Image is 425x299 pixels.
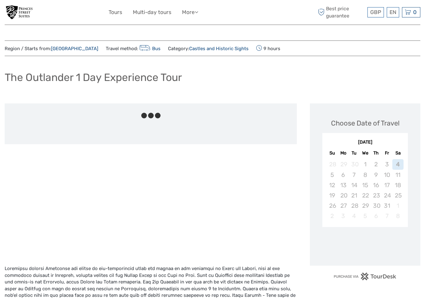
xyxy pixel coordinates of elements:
[327,149,338,157] div: Su
[360,149,371,157] div: We
[338,180,349,190] div: Not available Monday, October 13th, 2025
[106,44,161,53] span: Travel method:
[51,46,98,51] a: [GEOGRAPHIC_DATA]
[371,201,381,211] div: Not available Thursday, October 30th, 2025
[387,7,399,17] div: EN
[371,180,381,190] div: Not available Thursday, October 16th, 2025
[371,211,381,221] div: Not available Thursday, November 6th, 2025
[324,159,406,221] div: month 2025-10
[327,201,338,211] div: Not available Sunday, October 26th, 2025
[338,190,349,201] div: Not available Monday, October 20th, 2025
[371,190,381,201] div: Not available Thursday, October 23rd, 2025
[327,170,338,180] div: Not available Sunday, October 5th, 2025
[327,180,338,190] div: Not available Sunday, October 12th, 2025
[5,5,34,20] img: 743-f49adcdf-e477-4e25-b52f-b76abf60a11f_logo_small.jpg
[371,159,381,169] div: Not available Thursday, October 2nd, 2025
[371,170,381,180] div: Not available Thursday, October 9th, 2025
[392,149,403,157] div: Sa
[168,45,249,52] span: Category:
[256,44,280,53] span: 9 hours
[360,190,371,201] div: Not available Wednesday, October 22nd, 2025
[322,139,408,146] div: [DATE]
[133,8,171,17] a: Multi-day tours
[360,170,371,180] div: Not available Wednesday, October 8th, 2025
[412,9,418,15] span: 0
[392,159,403,169] div: Not available Saturday, October 4th, 2025
[381,149,392,157] div: Fr
[349,201,360,211] div: Not available Tuesday, October 28th, 2025
[370,9,381,15] span: GBP
[138,46,161,51] a: Bus
[360,201,371,211] div: Not available Wednesday, October 29th, 2025
[327,190,338,201] div: Not available Sunday, October 19th, 2025
[381,180,392,190] div: Not available Friday, October 17th, 2025
[338,159,349,169] div: Not available Monday, September 29th, 2025
[338,201,349,211] div: Not available Monday, October 27th, 2025
[392,180,403,190] div: Not available Saturday, October 18th, 2025
[349,190,360,201] div: Not available Tuesday, October 21st, 2025
[392,170,403,180] div: Not available Saturday, October 11th, 2025
[392,201,403,211] div: Not available Saturday, November 1st, 2025
[360,159,371,169] div: Not available Wednesday, October 1st, 2025
[109,8,122,17] a: Tours
[381,159,392,169] div: Not available Friday, October 3rd, 2025
[327,159,338,169] div: Not available Sunday, September 28th, 2025
[349,170,360,180] div: Not available Tuesday, October 7th, 2025
[5,71,182,84] h1: The Outlander 1 Day Experience Tour
[381,170,392,180] div: Not available Friday, October 10th, 2025
[363,243,367,247] div: Loading...
[360,180,371,190] div: Not available Wednesday, October 15th, 2025
[381,190,392,201] div: Not available Friday, October 24th, 2025
[360,211,371,221] div: Not available Wednesday, November 5th, 2025
[5,45,98,52] span: Region / Starts from:
[334,273,397,280] img: PurchaseViaTourDesk.png
[182,8,198,17] a: More
[392,190,403,201] div: Not available Saturday, October 25th, 2025
[349,180,360,190] div: Not available Tuesday, October 14th, 2025
[381,201,392,211] div: Not available Friday, October 31st, 2025
[338,170,349,180] div: Not available Monday, October 6th, 2025
[349,211,360,221] div: Not available Tuesday, November 4th, 2025
[316,5,366,19] span: Best price guarantee
[331,118,399,128] div: Choose Date of Travel
[327,211,338,221] div: Not available Sunday, November 2nd, 2025
[392,211,403,221] div: Not available Saturday, November 8th, 2025
[338,211,349,221] div: Not available Monday, November 3rd, 2025
[189,46,249,51] a: Castles and Historic Sights
[338,149,349,157] div: Mo
[371,149,381,157] div: Th
[349,149,360,157] div: Tu
[349,159,360,169] div: Not available Tuesday, September 30th, 2025
[381,211,392,221] div: Not available Friday, November 7th, 2025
